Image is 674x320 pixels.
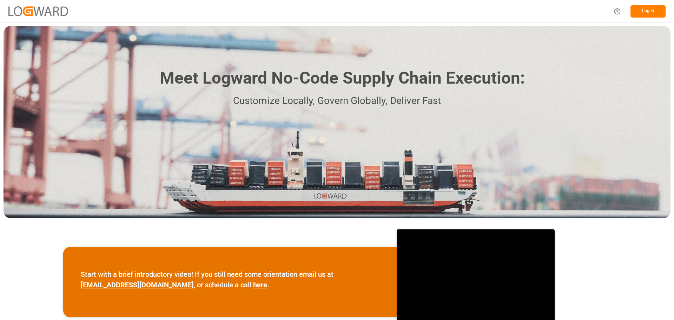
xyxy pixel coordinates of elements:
[160,66,525,91] h1: Meet Logward No-Code Supply Chain Execution:
[609,4,625,19] button: Help Center
[8,6,68,16] img: Logward_new_orange.png
[149,93,525,109] p: Customize Locally, Govern Globally, Deliver Fast
[81,269,379,290] p: Start with a brief introductory video! If you still need some orientation email us at , or schedu...
[630,5,666,18] button: Log In
[81,281,194,289] a: [EMAIL_ADDRESS][DOMAIN_NAME]
[253,281,267,289] a: here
